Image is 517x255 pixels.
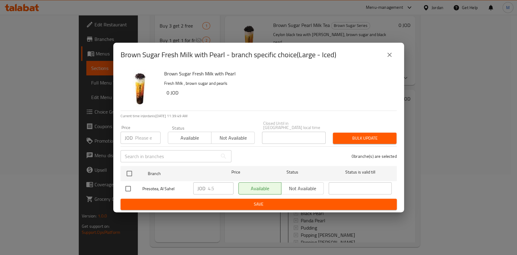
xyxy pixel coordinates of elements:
[164,80,392,87] p: Fresh Milk , brown sugar and pearls
[142,185,188,193] span: Presotea, Al Sahel
[352,153,397,159] p: 0 branche(s) are selected
[125,200,392,208] span: Save
[211,132,255,144] button: Not available
[164,69,392,78] h6: Brown Sugar Fresh Milk with Pearl
[121,50,336,60] h2: Brown Sugar Fresh Milk with Pearl - branch specific choice(Large - Iced)
[121,113,397,119] p: Current time in Jordan is [DATE] 11:39:49 AM
[197,185,205,192] p: JOD
[125,134,133,141] p: JOD
[148,170,211,177] span: Branch
[171,134,209,142] span: Available
[121,199,397,210] button: Save
[208,182,234,194] input: Please enter price
[167,88,392,97] h6: 0 JOD
[214,134,252,142] span: Not available
[333,133,396,144] button: Bulk update
[329,168,392,176] span: Status is valid till
[168,132,211,144] button: Available
[121,69,159,108] img: Brown Sugar Fresh Milk with Pearl
[121,150,217,162] input: Search in branches
[216,168,256,176] span: Price
[338,134,392,142] span: Bulk update
[135,132,161,144] input: Please enter price
[261,168,324,176] span: Status
[382,48,397,62] button: close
